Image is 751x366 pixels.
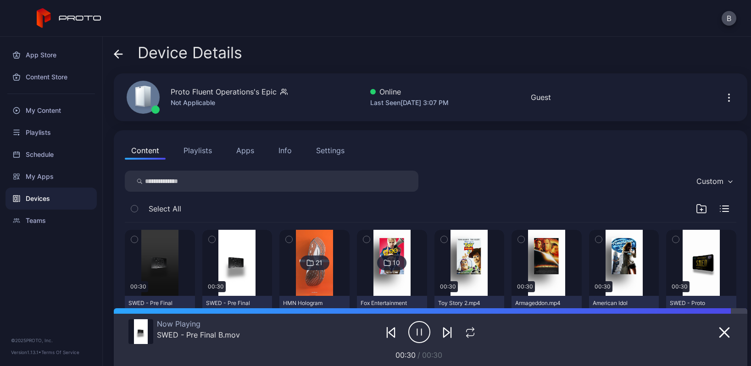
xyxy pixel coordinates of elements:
[171,97,288,108] div: Not Applicable
[6,210,97,232] a: Teams
[722,11,736,26] button: B
[11,349,41,355] span: Version 1.13.1 •
[157,330,240,339] div: SWED - Pre Final B.mov
[515,299,566,307] div: Armageddon.mp4
[370,86,449,97] div: Online
[512,296,582,326] button: Armageddon.mp4[DATE]
[696,177,723,186] div: Custom
[41,349,79,355] a: Terms Of Service
[670,299,720,314] div: SWED - Proto v2.mp4
[138,44,242,61] span: Device Details
[6,44,97,66] a: App Store
[6,166,97,188] a: My Apps
[434,296,505,326] button: Toy Story 2.mp4[DATE]
[395,350,416,360] span: 00:30
[171,86,277,97] div: Proto Fluent Operations's Epic
[692,171,736,192] button: Custom
[357,296,427,326] button: Fox Entertainment Group[DATE]
[125,141,166,160] button: Content
[417,350,420,360] span: /
[422,350,442,360] span: 00:30
[593,299,643,314] div: American Idol Poster 2.mp4
[202,296,273,326] button: SWED - Pre Final B.mov[DATE]
[438,299,489,307] div: Toy Story 2.mp4
[316,259,323,267] div: 21
[6,122,97,144] a: Playlists
[6,66,97,88] a: Content Store
[177,141,218,160] button: Playlists
[6,188,97,210] a: Devices
[272,141,298,160] button: Info
[666,296,736,326] button: SWED - Proto v2.mp4[DATE]
[279,296,350,326] button: HMN Hologram Media Network[DATE]
[206,299,256,314] div: SWED - Pre Final B.mov
[149,203,181,214] span: Select All
[6,100,97,122] a: My Content
[370,97,449,108] div: Last Seen [DATE] 3:07 PM
[6,144,97,166] a: Schedule
[128,299,179,314] div: SWED - Pre Final A.mov
[157,319,240,328] div: Now Playing
[11,337,91,344] div: © 2025 PROTO, Inc.
[125,296,195,326] button: SWED - Pre Final A.mov[DATE]
[589,296,659,326] button: American Idol Poster 2.mp4[DATE]
[393,259,400,267] div: 10
[283,299,334,314] div: HMN Hologram Media Network
[361,299,411,314] div: Fox Entertainment Group
[316,145,345,156] div: Settings
[278,145,292,156] div: Info
[230,141,261,160] button: Apps
[310,141,351,160] button: Settings
[531,92,551,103] div: Guest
